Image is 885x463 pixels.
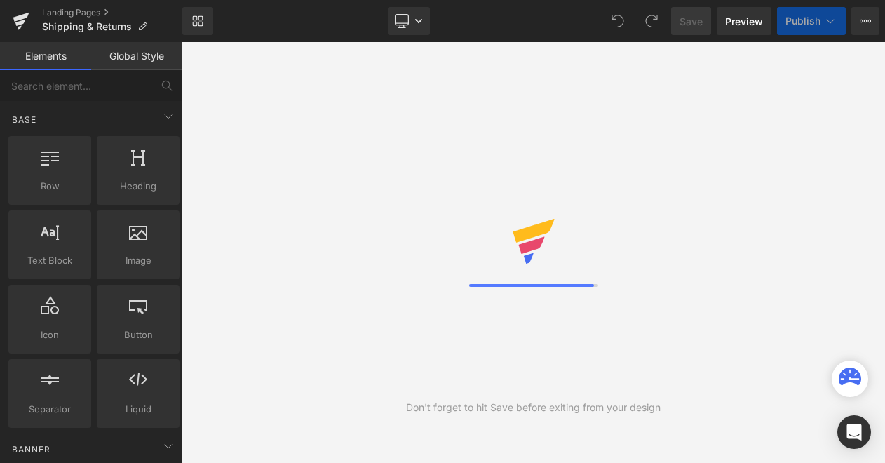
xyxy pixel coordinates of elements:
[851,7,879,35] button: More
[637,7,666,35] button: Redo
[717,7,771,35] a: Preview
[13,402,87,417] span: Separator
[837,415,871,449] div: Open Intercom Messenger
[680,14,703,29] span: Save
[42,7,182,18] a: Landing Pages
[91,42,182,70] a: Global Style
[725,14,763,29] span: Preview
[777,7,846,35] button: Publish
[785,15,820,27] span: Publish
[101,179,175,194] span: Heading
[101,402,175,417] span: Liquid
[13,179,87,194] span: Row
[13,253,87,268] span: Text Block
[604,7,632,35] button: Undo
[182,7,213,35] a: New Library
[406,400,661,415] div: Don't forget to hit Save before exiting from your design
[101,328,175,342] span: Button
[42,21,132,32] span: Shipping & Returns
[11,113,38,126] span: Base
[11,443,52,456] span: Banner
[13,328,87,342] span: Icon
[101,253,175,268] span: Image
